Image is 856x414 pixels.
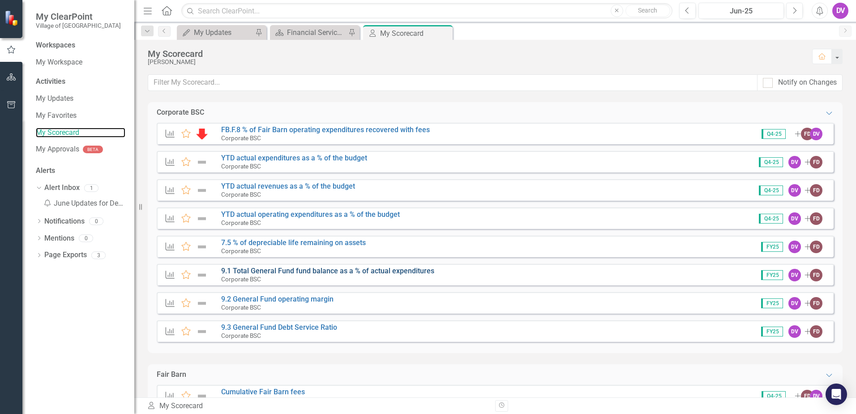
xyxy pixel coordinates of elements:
a: Notifications [44,216,85,227]
button: DV [832,3,848,19]
div: My Scorecard [148,49,803,59]
span: FY25 [761,242,783,252]
span: Q4-25 [759,214,783,224]
div: [PERSON_NAME] [148,59,803,65]
div: DV [788,241,801,253]
div: Activities [36,77,125,87]
div: 3 [91,251,106,259]
div: DV [788,212,801,225]
img: ClearPoint Strategy [4,10,20,26]
div: My Scorecard [147,401,488,411]
img: Not Defined [196,185,208,196]
a: 9.2 General Fund operating margin [221,295,334,303]
small: Corporate BSC [221,163,261,170]
a: Page Exports [44,250,87,260]
div: June Updates for Department KPI's & OFI's Reminder [40,195,125,212]
div: Alerts [36,166,125,176]
a: Financial Services - Landing Page [272,27,346,38]
div: FD [810,184,822,197]
button: Jun-25 [698,3,784,19]
span: FY25 [761,298,783,308]
a: YTD actual expenditures as a % of the budget [221,154,367,162]
div: DV [788,269,801,281]
div: Jun-25 [702,6,781,17]
a: My Favorites [36,111,125,121]
a: My Workspace [36,57,125,68]
div: FD [810,156,822,168]
div: Fair Barn [157,370,186,380]
div: DV [788,325,801,338]
div: FD [810,241,822,253]
img: Not Defined [196,213,208,224]
div: Open Intercom Messenger [826,384,847,405]
div: 0 [79,235,93,242]
div: DV [788,184,801,197]
a: 9.3 General Fund Debt Service Ratio [221,323,337,332]
a: YTD actual revenues as a % of the budget [221,182,355,190]
span: Q4-25 [759,185,783,195]
a: Cumulative Fair Barn fees [221,388,305,396]
div: FD [801,390,813,402]
button: Search [625,4,670,17]
a: 7.5 % of depreciable life remaining on assets [221,238,366,247]
input: Search ClearPoint... [181,3,672,19]
img: Not Defined [196,270,208,280]
small: Fair Barn [221,397,245,404]
img: Not Defined [196,391,208,401]
a: FB.F.8 % of Fair Barn operating expenditures recovered with fees [221,125,430,134]
a: My Approvals [36,144,79,155]
small: Corporate BSC [221,276,261,283]
div: Workspaces [36,40,75,51]
span: Q4-25 [762,391,786,401]
div: My Updates [194,27,253,38]
small: Corporate BSC [221,134,261,142]
input: Filter My Scorecard... [148,74,758,91]
div: Corporate BSC [157,108,204,118]
div: DV [788,156,801,168]
a: Mentions [44,233,74,244]
div: FD [810,212,822,225]
div: FD [801,128,813,140]
div: FD [810,325,822,338]
div: My Scorecard [380,28,450,39]
div: DV [810,128,822,140]
img: Not Defined [196,241,208,252]
a: 9.1 Total General Fund fund balance as a % of actual expenditures [221,267,434,275]
div: BETA [83,146,103,153]
span: Q4-25 [759,157,783,167]
small: Corporate BSC [221,219,261,226]
div: Financial Services - Landing Page [287,27,346,38]
div: FD [810,269,822,281]
img: Not Defined [196,157,208,168]
span: Q4-25 [762,129,786,139]
div: 1 [84,184,98,192]
a: My Scorecard [36,128,125,138]
a: My Updates [179,27,253,38]
a: Alert Inbox [44,183,80,193]
a: YTD actual operating expenditures as a % of the budget [221,210,400,219]
img: Below Plan [196,129,208,139]
span: Search [638,7,657,14]
small: Corporate BSC [221,332,261,339]
img: Not Defined [196,326,208,337]
span: FY25 [761,270,783,280]
div: Notify on Changes [778,78,837,88]
small: Corporate BSC [221,304,261,311]
div: DV [788,297,801,310]
img: Not Defined [196,298,208,309]
a: My Updates [36,94,125,104]
small: Village of [GEOGRAPHIC_DATA] [36,22,121,29]
span: My ClearPoint [36,11,121,22]
span: FY25 [761,327,783,336]
div: 0 [89,217,103,225]
div: FD [810,297,822,310]
small: Corporate BSC [221,247,261,254]
div: DV [810,390,822,402]
small: Corporate BSC [221,191,261,198]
